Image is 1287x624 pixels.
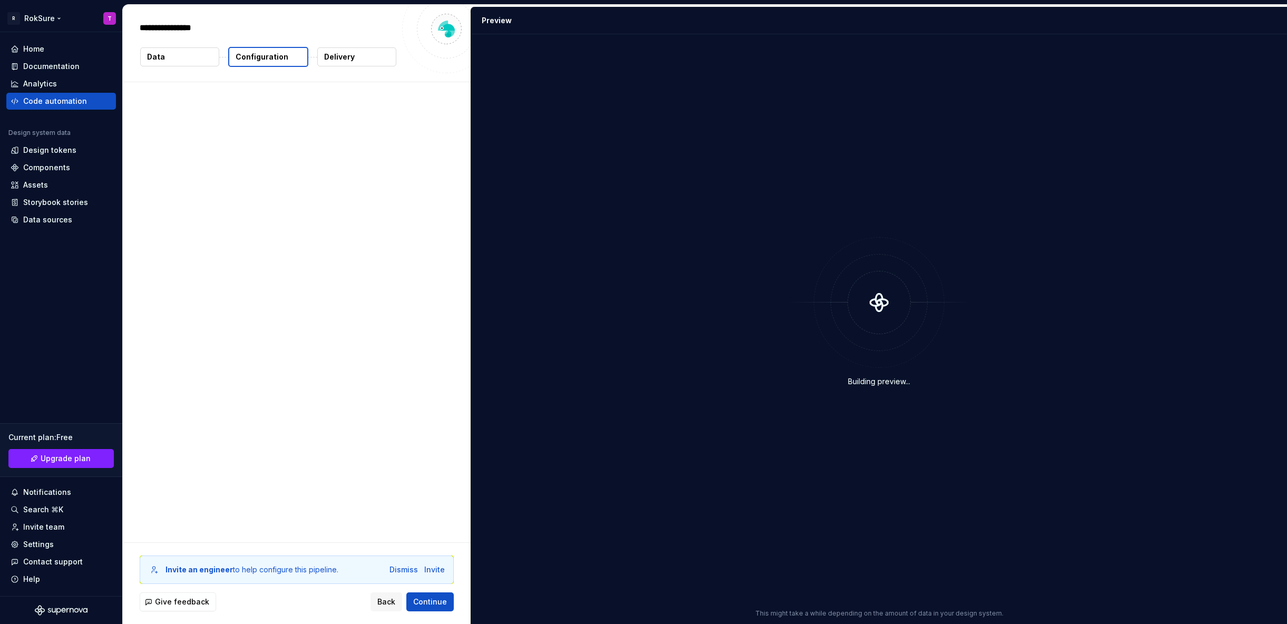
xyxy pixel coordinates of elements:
[6,519,116,535] a: Invite team
[6,159,116,176] a: Components
[6,58,116,75] a: Documentation
[6,93,116,110] a: Code automation
[755,609,1003,618] p: This might take a while depending on the amount of data in your design system.
[370,592,402,611] button: Back
[23,574,40,584] div: Help
[424,564,445,575] button: Invite
[6,75,116,92] a: Analytics
[6,501,116,518] button: Search ⌘K
[6,484,116,501] button: Notifications
[228,47,308,67] button: Configuration
[236,52,288,62] p: Configuration
[6,142,116,159] a: Design tokens
[23,522,64,532] div: Invite team
[6,211,116,228] a: Data sources
[6,553,116,570] button: Contact support
[41,453,91,464] span: Upgrade plan
[8,449,114,468] a: Upgrade plan
[23,61,80,72] div: Documentation
[6,177,116,193] a: Assets
[389,564,418,575] button: Dismiss
[413,597,447,607] span: Continue
[324,52,355,62] p: Delivery
[23,197,88,208] div: Storybook stories
[24,13,55,24] div: RokSure
[140,47,219,66] button: Data
[23,539,54,550] div: Settings
[848,376,910,387] div: Building preview...
[108,14,112,23] div: T
[7,12,20,25] div: R
[6,41,116,57] a: Home
[165,564,338,575] div: to help configure this pipeline.
[8,129,71,137] div: Design system data
[23,162,70,173] div: Components
[6,571,116,588] button: Help
[23,487,71,498] div: Notifications
[140,592,216,611] button: Give feedback
[8,432,114,443] div: Current plan : Free
[165,565,233,574] b: Invite an engineer
[155,597,209,607] span: Give feedback
[147,52,165,62] p: Data
[23,557,83,567] div: Contact support
[482,15,512,26] div: Preview
[35,605,87,616] svg: Supernova Logo
[406,592,454,611] button: Continue
[23,96,87,106] div: Code automation
[23,504,63,515] div: Search ⌘K
[317,47,396,66] button: Delivery
[2,7,120,30] button: RRokSureT
[6,536,116,553] a: Settings
[23,180,48,190] div: Assets
[23,44,44,54] div: Home
[377,597,395,607] span: Back
[23,145,76,155] div: Design tokens
[6,194,116,211] a: Storybook stories
[23,214,72,225] div: Data sources
[23,79,57,89] div: Analytics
